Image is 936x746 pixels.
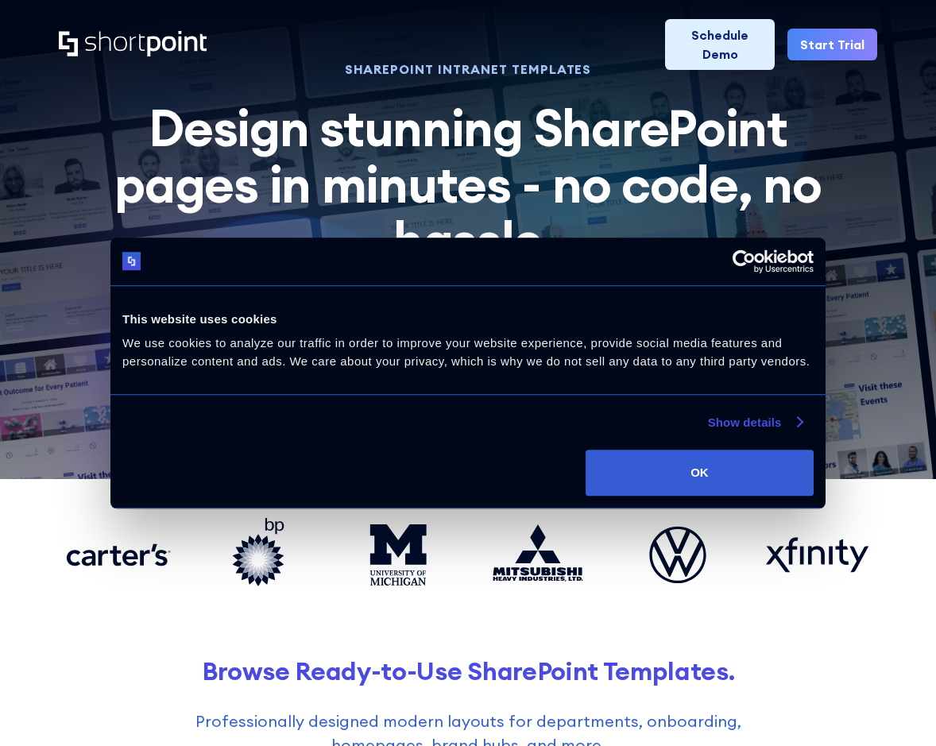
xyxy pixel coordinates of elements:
[122,310,814,329] div: This website uses cookies
[650,562,936,746] iframe: Chat Widget
[665,19,775,70] a: Schedule Demo
[586,450,814,496] button: OK
[59,31,207,58] a: Home
[59,403,878,416] div: No credit card required
[96,281,840,306] p: Trusted by teams at NASA, Samsung and 1,500+ companies
[787,29,877,60] a: Start Trial
[96,100,840,268] h2: Design stunning SharePoint pages in minutes - no code, no hassle
[122,253,141,271] img: logo
[59,656,878,686] h2: Browse Ready-to-Use SharePoint Templates.
[708,413,802,432] a: Show details
[675,249,814,273] a: Usercentrics Cookiebot - opens in a new window
[122,336,810,368] span: We use cookies to analyze our traffic in order to improve your website experience, provide social...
